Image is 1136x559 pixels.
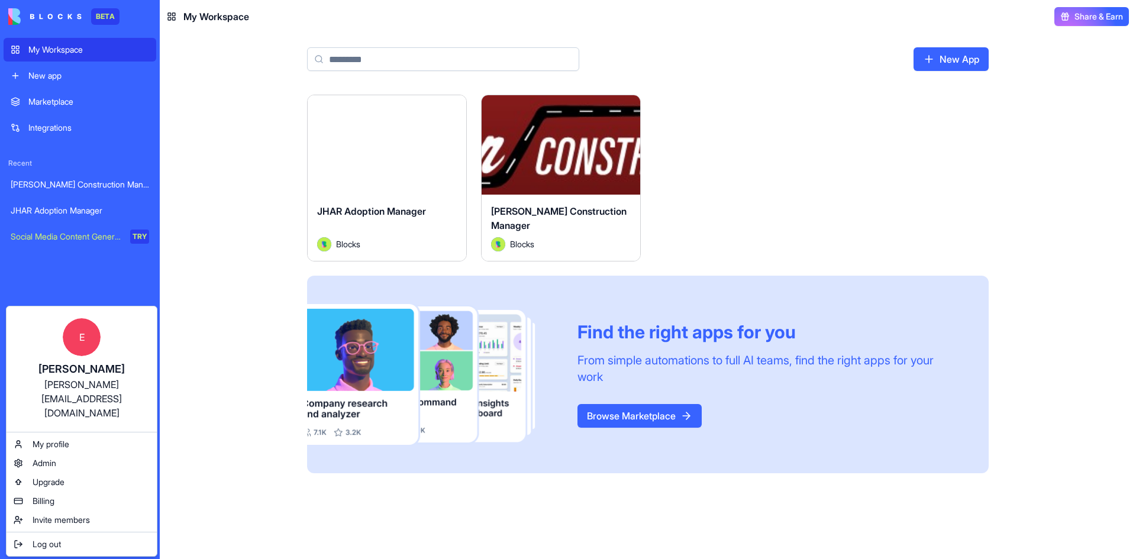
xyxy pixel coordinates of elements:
[33,457,56,469] span: Admin
[130,230,149,244] div: TRY
[11,205,149,217] div: JHAR Adoption Manager
[4,159,156,168] span: Recent
[9,473,154,492] a: Upgrade
[9,510,154,529] a: Invite members
[9,492,154,510] a: Billing
[33,538,61,550] span: Log out
[18,377,145,420] div: [PERSON_NAME][EMAIL_ADDRESS][DOMAIN_NAME]
[18,361,145,377] div: [PERSON_NAME]
[9,309,154,429] a: E[PERSON_NAME][PERSON_NAME][EMAIL_ADDRESS][DOMAIN_NAME]
[33,476,64,488] span: Upgrade
[11,179,149,190] div: [PERSON_NAME] Construction Manager
[33,514,90,526] span: Invite members
[33,438,69,450] span: My profile
[9,435,154,454] a: My profile
[9,454,154,473] a: Admin
[33,495,54,507] span: Billing
[11,231,122,243] div: Social Media Content Generator
[63,318,101,356] span: E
